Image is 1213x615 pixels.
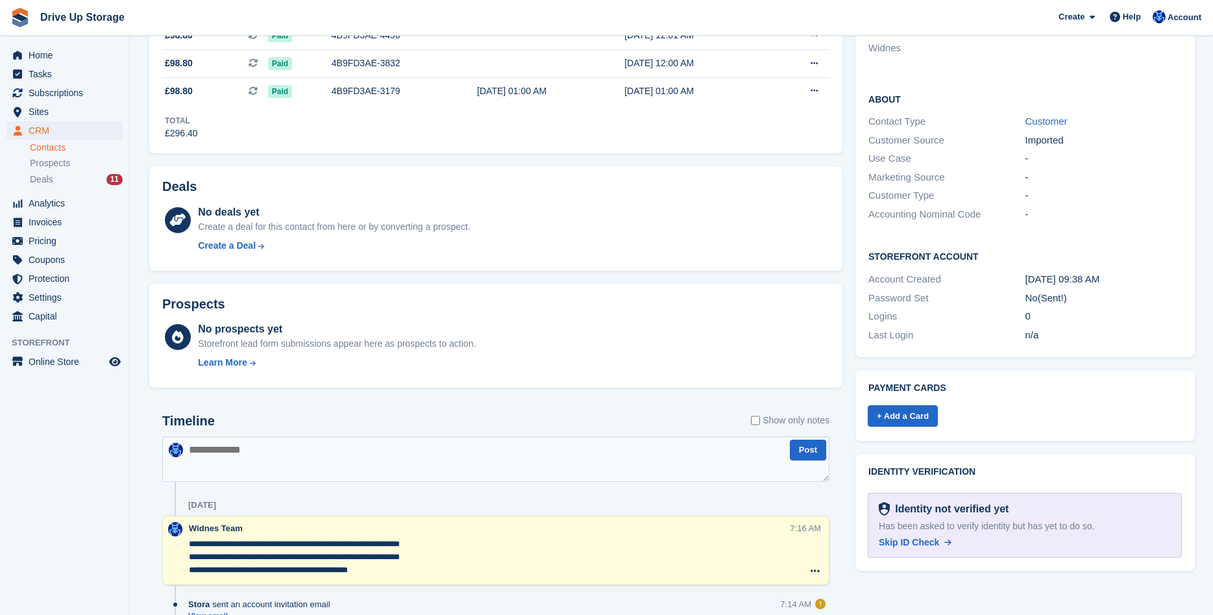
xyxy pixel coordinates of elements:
[29,194,106,212] span: Analytics
[1025,188,1182,203] div: -
[169,443,183,457] img: Widnes Team
[6,84,123,102] a: menu
[879,520,1171,533] div: Has been asked to verify identity but has yet to do so.
[868,114,1025,129] div: Contact Type
[30,173,53,186] span: Deals
[35,6,130,28] a: Drive Up Storage
[29,213,106,231] span: Invoices
[29,307,106,325] span: Capital
[29,251,106,269] span: Coupons
[6,103,123,121] a: menu
[6,288,123,307] a: menu
[198,356,476,370] a: Learn More
[198,205,470,220] div: No deals yet
[6,270,123,288] a: menu
[165,29,193,42] span: £98.80
[30,157,70,169] span: Prospects
[868,188,1025,203] div: Customer Type
[30,173,123,186] a: Deals 11
[10,8,30,27] img: stora-icon-8386f47178a22dfd0bd8f6a31ec36ba5ce8667c1dd55bd0f319d3a0aa187defe.svg
[6,213,123,231] a: menu
[890,501,1009,517] div: Identity not verified yet
[780,598,811,610] div: 7:14 AM
[29,270,106,288] span: Protection
[198,356,247,370] div: Learn More
[868,467,1182,477] h2: Identity verification
[1025,272,1182,287] div: [DATE] 09:38 AM
[1025,291,1182,306] div: No
[332,29,477,42] div: 4B9FD3AE-4496
[106,174,123,185] div: 11
[868,151,1025,166] div: Use Case
[1025,207,1182,222] div: -
[6,307,123,325] a: menu
[868,249,1182,262] h2: Storefront Account
[879,536,951,549] a: Skip ID Check
[1038,292,1067,303] span: (Sent!)
[198,337,476,351] div: Storefront lead form submissions appear here as prospects to action.
[868,328,1025,343] div: Last Login
[477,84,624,98] div: [DATE] 01:00 AM
[30,157,123,170] a: Prospects
[6,251,123,269] a: menu
[790,522,821,534] div: 7:16 AM
[1025,328,1182,343] div: n/a
[624,84,772,98] div: [DATE] 01:00 AM
[751,414,829,427] label: Show only notes
[1025,151,1182,166] div: -
[1168,11,1201,24] span: Account
[168,522,182,536] img: Widnes Team
[6,65,123,83] a: menu
[29,121,106,140] span: CRM
[189,523,243,533] span: Widnes Team
[751,414,760,427] input: Show only notes
[198,220,470,234] div: Create a deal for this contact from here or by converting a prospect.
[29,65,106,83] span: Tasks
[868,133,1025,148] div: Customer Source
[624,56,772,70] div: [DATE] 12:00 AM
[268,85,292,98] span: Paid
[165,56,193,70] span: £98.80
[29,46,106,64] span: Home
[162,414,215,429] h2: Timeline
[29,288,106,307] span: Settings
[1123,10,1141,23] span: Help
[790,440,826,461] button: Post
[6,121,123,140] a: menu
[165,127,198,140] div: £296.40
[198,321,476,337] div: No prospects yet
[332,84,477,98] div: 4B9FD3AE-3179
[868,272,1025,287] div: Account Created
[12,336,129,349] span: Storefront
[29,353,106,371] span: Online Store
[1059,10,1084,23] span: Create
[868,41,1025,56] li: Widnes
[868,170,1025,185] div: Marketing Source
[188,500,216,510] div: [DATE]
[868,25,914,36] span: PTI Cloud
[165,84,193,98] span: £98.80
[107,354,123,370] a: Preview store
[29,232,106,250] span: Pricing
[1025,309,1182,324] div: 0
[879,537,939,547] span: Skip ID Check
[188,598,210,610] span: Stora
[6,194,123,212] a: menu
[1153,10,1166,23] img: Widnes Team
[198,239,470,253] a: Create a Deal
[1025,25,1049,36] span: •••••••
[868,405,938,427] a: + Add a Card
[30,142,123,154] a: Contacts
[162,179,197,194] h2: Deals
[1025,170,1182,185] div: -
[868,383,1182,394] h2: Payment cards
[868,309,1025,324] div: Logins
[29,103,106,121] span: Sites
[879,502,890,516] img: Identity Verification Ready
[165,115,198,127] div: Total
[6,46,123,64] a: menu
[1025,133,1182,148] div: Imported
[268,29,292,42] span: Paid
[6,232,123,250] a: menu
[624,29,772,42] div: [DATE] 12:01 AM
